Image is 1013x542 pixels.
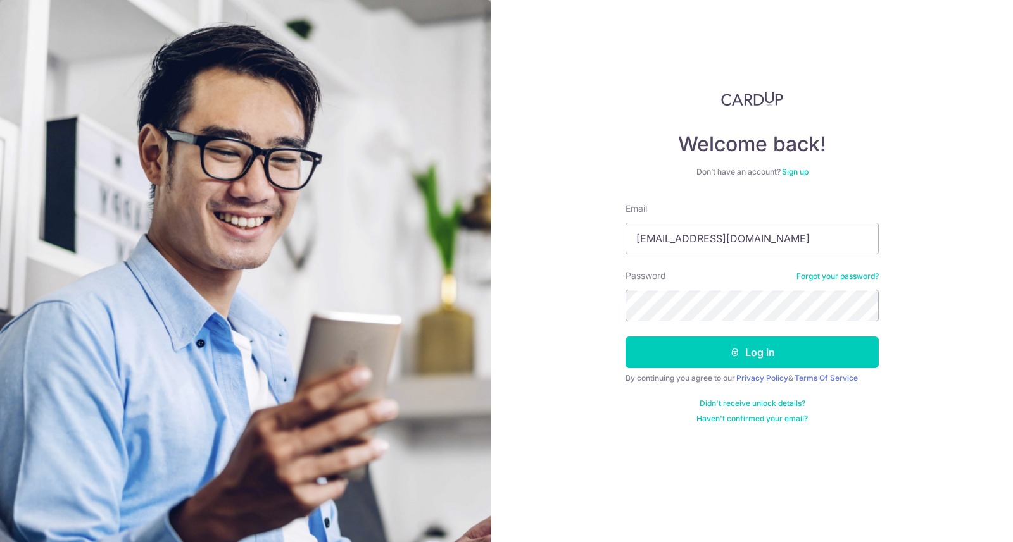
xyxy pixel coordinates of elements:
[626,167,879,177] div: Don’t have an account?
[721,91,783,106] img: CardUp Logo
[795,373,858,383] a: Terms Of Service
[626,373,879,383] div: By continuing you agree to our &
[626,336,879,368] button: Log in
[626,269,666,282] label: Password
[626,223,879,254] input: Enter your Email
[696,414,808,424] a: Haven't confirmed your email?
[796,271,879,281] a: Forgot your password?
[626,202,647,215] label: Email
[700,398,805,409] a: Didn't receive unlock details?
[736,373,788,383] a: Privacy Policy
[626,132,879,157] h4: Welcome back!
[782,167,809,176] a: Sign up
